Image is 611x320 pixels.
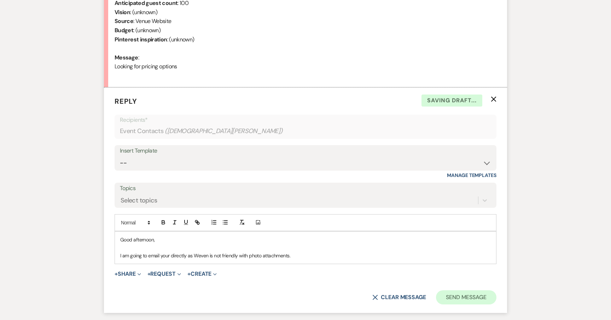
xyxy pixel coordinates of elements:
[115,8,130,16] b: Vision
[165,126,283,136] span: ( [DEMOGRAPHIC_DATA][PERSON_NAME] )
[120,183,491,194] label: Topics
[372,295,426,300] button: Clear message
[120,146,491,156] div: Insert Template
[115,271,118,277] span: +
[147,271,151,277] span: +
[115,36,167,43] b: Pinterest inspiration
[147,271,181,277] button: Request
[187,271,191,277] span: +
[120,252,491,259] p: I am going to email your directly as Weven is not friendly with photo attachments.
[436,290,496,304] button: Send Message
[115,17,133,25] b: Source
[120,124,491,138] div: Event Contacts
[115,27,133,34] b: Budget
[115,271,141,277] button: Share
[120,236,491,244] p: Good afternoon,
[447,172,496,178] a: Manage Templates
[120,115,491,125] p: Recipients*
[421,95,482,107] span: Saving draft...
[115,97,137,106] span: Reply
[121,195,157,205] div: Select topics
[187,271,217,277] button: Create
[115,54,138,61] b: Message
